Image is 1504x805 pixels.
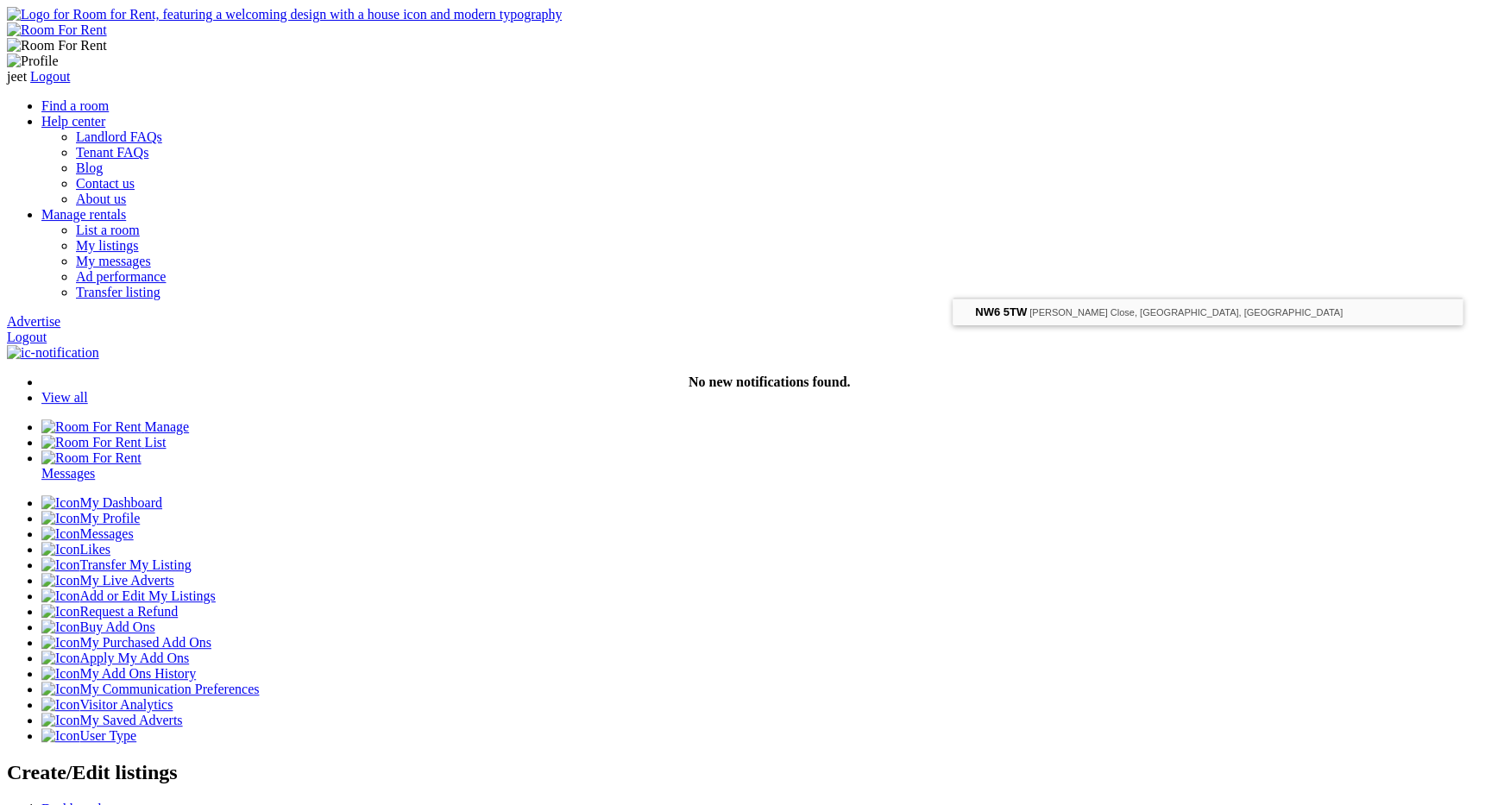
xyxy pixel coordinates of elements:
a: Apply My Add Ons [41,651,189,665]
span: Messages [79,526,133,541]
span: My Live Adverts [79,573,173,588]
a: My Add Ons History [41,666,196,681]
a: Buy Add Ons [41,619,155,634]
a: Visitor Analytics [41,697,173,712]
span: Likes [79,542,110,557]
span: My Dashboard [79,495,162,510]
span: jeet [7,69,27,84]
span: Add or Edit My Listings [79,588,215,603]
span: List [145,435,167,450]
a: My Profile [41,511,140,525]
a: My messages [76,254,151,268]
a: My Saved Adverts [41,713,183,727]
img: Icon [41,495,79,511]
a: My Dashboard [41,495,162,510]
span: [PERSON_NAME] Close, [GEOGRAPHIC_DATA], [GEOGRAPHIC_DATA] [1029,307,1343,318]
a: Advertise [7,314,60,329]
span: My Profile [79,511,140,525]
img: Room For Rent [7,38,107,53]
a: Room For Rent Messages [41,450,1497,481]
a: Request a Refund [41,604,178,619]
img: Icon [41,573,79,588]
a: Tenant FAQs [76,145,148,160]
a: Manage rentals [41,207,126,222]
a: Landlord FAQs [76,129,162,144]
a: Transfer My Listing [41,557,192,572]
a: User Type [41,728,136,743]
a: My Live Adverts [41,573,174,588]
span: Manage [145,419,190,434]
img: Icon [41,651,79,666]
a: Manage [41,419,189,434]
img: Icon [41,526,79,542]
a: Add or Edit My Listings [41,588,216,603]
a: My Communication Preferences [41,682,259,696]
a: Contact us [76,176,135,191]
span: Request a Refund [79,604,178,619]
img: Icon [41,619,79,635]
span: Visitor Analytics [79,697,173,712]
img: Icon [41,697,79,713]
strong: No new notifications found. [689,374,851,389]
span: Messages [41,466,95,481]
img: Icon [41,728,79,744]
a: Help center [41,114,105,129]
span: NW6 5TW [975,305,1027,318]
a: List [41,435,166,450]
span: Buy Add Ons [79,619,154,634]
a: View all [41,390,88,405]
img: Icon [41,666,79,682]
img: Logo for Room for Rent, featuring a welcoming design with a house icon and modern typography [7,7,562,22]
img: Room For Rent [41,450,142,466]
span: Apply My Add Ons [79,651,189,665]
h2: Create/Edit listings [7,761,1497,784]
a: Logout [7,330,47,344]
span: My Add Ons History [79,666,196,681]
a: Ad performance [76,269,166,284]
a: Find a room [41,98,109,113]
a: About us [76,192,126,206]
img: Room For Rent [41,419,142,435]
a: Transfer listing [76,285,160,299]
img: Icon [41,588,79,604]
a: List a room [76,223,140,237]
a: My Purchased Add Ons [41,635,211,650]
img: Icon [41,511,79,526]
img: Icon [41,682,79,697]
img: Room For Rent [41,435,142,450]
a: My listings [76,238,138,253]
img: Icon [41,604,79,619]
img: Icon [41,635,79,651]
span: My Purchased Add Ons [79,635,211,650]
a: Messages [41,526,134,541]
img: Room For Rent [7,22,107,38]
img: Icon [41,713,79,728]
img: Profile [7,53,59,69]
a: Logout [30,69,70,84]
a: Likes [41,542,110,557]
span: Transfer My Listing [79,557,191,572]
a: Blog [76,160,103,175]
img: ic-notification [7,345,99,361]
span: My Communication Preferences [79,682,259,696]
img: Icon [41,542,79,557]
img: Icon [41,557,79,573]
